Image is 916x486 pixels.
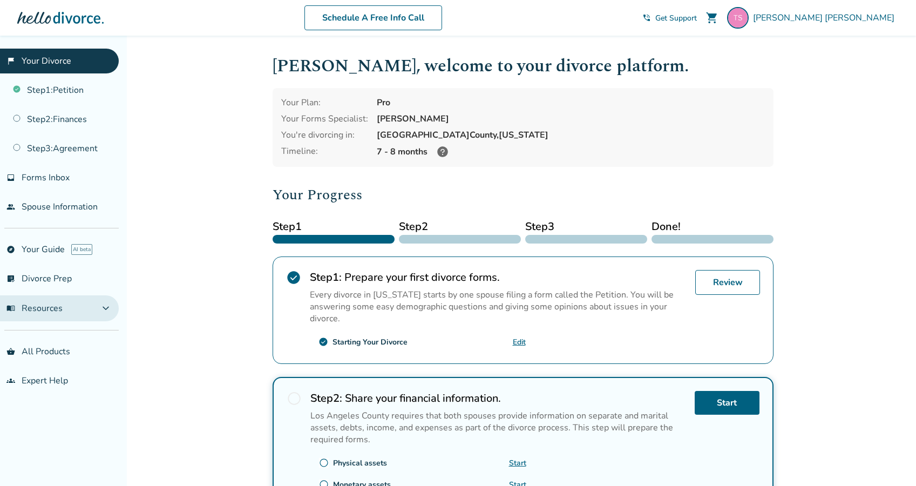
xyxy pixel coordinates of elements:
div: [PERSON_NAME] [377,113,765,125]
a: Start [695,391,759,415]
span: phone_in_talk [642,13,651,22]
span: Step 3 [525,219,647,235]
span: check_circle [318,337,328,347]
a: Start [509,458,526,468]
div: Your Forms Specialist: [281,113,368,125]
h2: Your Progress [273,184,773,206]
h1: [PERSON_NAME] , welcome to your divorce platform. [273,53,773,79]
h2: Share your financial information. [310,391,686,406]
strong: Step 1 : [310,270,342,285]
span: flag_2 [6,57,15,65]
span: shopping_basket [6,347,15,356]
p: Every divorce in [US_STATE] starts by one spouse filing a form called the Petition. You will be a... [310,289,687,325]
div: Timeline: [281,145,368,158]
span: Resources [6,302,63,314]
iframe: Chat Widget [862,434,916,486]
div: You're divorcing in: [281,129,368,141]
a: Review [695,270,760,295]
div: Physical assets [333,458,387,468]
a: phone_in_talkGet Support [642,13,697,23]
span: Done! [652,219,773,235]
span: list_alt_check [6,274,15,283]
p: Los Angeles County requires that both spouses provide information on separate and marital assets,... [310,410,686,446]
span: inbox [6,173,15,182]
div: Your Plan: [281,97,368,109]
span: people [6,202,15,211]
span: radio_button_unchecked [287,391,302,406]
span: menu_book [6,304,15,313]
strong: Step 2 : [310,391,342,406]
span: Step 2 [399,219,521,235]
span: Get Support [655,13,697,23]
span: [PERSON_NAME] [PERSON_NAME] [753,12,899,24]
span: radio_button_unchecked [319,458,329,468]
span: Step 1 [273,219,395,235]
div: Starting Your Divorce [333,337,408,347]
a: Schedule A Free Info Call [304,5,442,30]
div: 7 - 8 months [377,145,765,158]
span: groups [6,376,15,385]
img: 33spins@gmail.com [727,7,749,29]
h2: Prepare your first divorce forms. [310,270,687,285]
span: expand_more [99,302,112,315]
span: Forms Inbox [22,172,70,184]
div: Pro [377,97,765,109]
span: check_circle [286,270,301,285]
div: [GEOGRAPHIC_DATA] County, [US_STATE] [377,129,765,141]
a: Edit [513,337,526,347]
span: shopping_cart [705,11,718,24]
span: explore [6,245,15,254]
span: AI beta [71,244,92,255]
